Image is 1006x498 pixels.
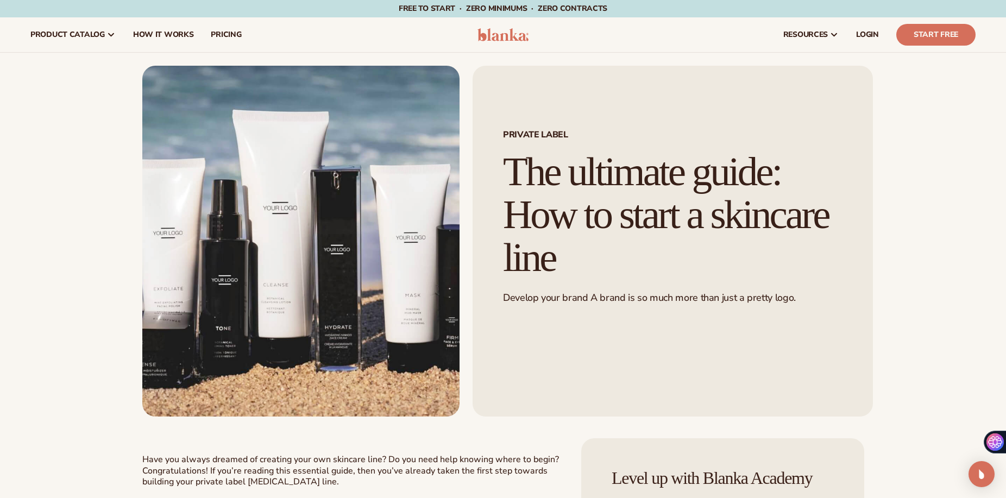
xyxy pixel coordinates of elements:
span: How It Works [133,30,194,39]
img: logo [477,28,529,41]
img: A sleek lineup of skincare products showcased on a beach, ideal for promoting premium private-lab... [142,66,460,417]
span: PRIVATE LABEL [503,130,842,139]
h4: Level up with Blanka Academy [612,469,834,488]
a: pricing [202,17,250,52]
a: Start Free [896,24,976,46]
span: pricing [211,30,241,39]
p: Develop your brand A brand is so much more than just a pretty logo. [503,292,842,304]
a: resources [775,17,847,52]
span: Free to start · ZERO minimums · ZERO contracts [399,3,607,14]
span: product catalog [30,30,105,39]
div: Open Intercom Messenger [969,461,995,487]
h1: The ultimate guide: How to start a skincare line [503,150,842,279]
span: LOGIN [856,30,879,39]
span: resources [783,30,828,39]
a: LOGIN [847,17,888,52]
a: product catalog [22,17,124,52]
a: How It Works [124,17,203,52]
span: Have you always dreamed of creating your own skincare line? Do you need help knowing where to beg... [142,453,559,488]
